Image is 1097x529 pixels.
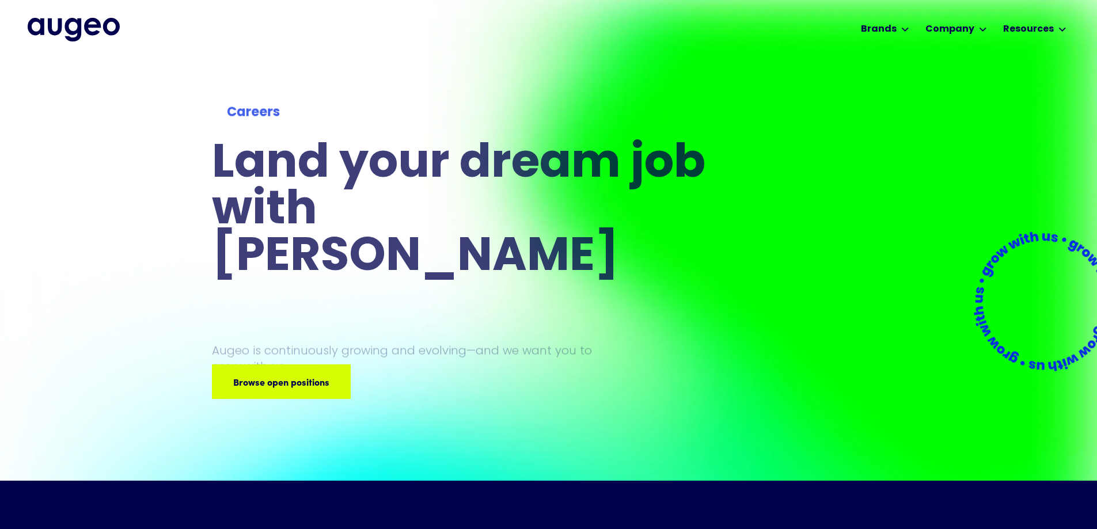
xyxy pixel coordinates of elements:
img: Augeo's full logo in midnight blue. [28,18,120,41]
div: Company [925,22,974,36]
h1: Land your dream job﻿ with [PERSON_NAME] [212,142,709,281]
a: Browse open positions [212,364,351,399]
strong: Careers [226,106,279,120]
div: Brands [861,22,897,36]
a: home [28,18,120,41]
p: Augeo is continuously growing and evolving—and we want you to grow with us. [212,342,608,375]
div: Resources [1003,22,1054,36]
